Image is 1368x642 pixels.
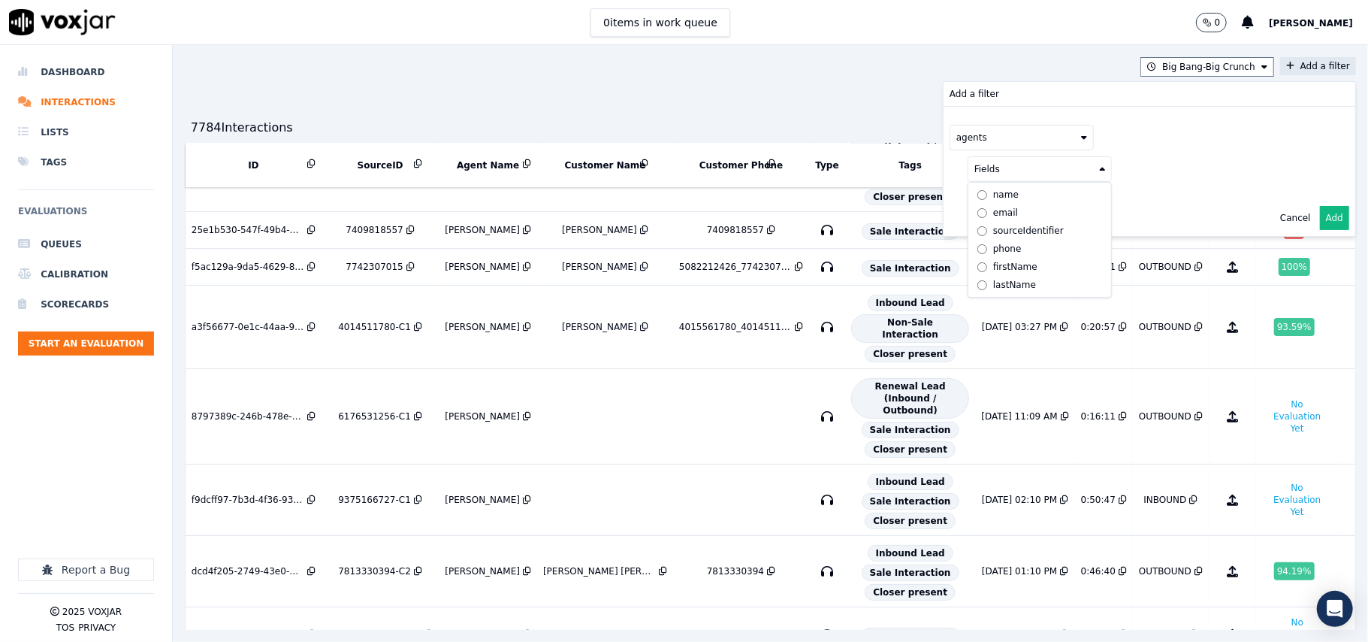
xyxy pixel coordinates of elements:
[993,189,1019,201] div: name
[1280,212,1311,224] button: Cancel
[865,346,956,362] span: Closer present
[679,261,792,273] div: 5082212426_7742307015
[338,410,411,422] div: 6176531256-C1
[338,321,411,333] div: 4014511780-C1
[562,321,637,333] div: [PERSON_NAME]
[56,622,74,634] button: TOS
[9,9,116,35] img: voxjar logo
[1139,261,1191,273] div: OUTBOUND
[445,628,520,640] div: [PERSON_NAME]
[18,202,154,229] h6: Evaluations
[18,57,154,87] a: Dashboard
[1081,494,1116,506] div: 0:50:47
[1274,318,1315,336] div: 93.59 %
[192,410,304,422] div: 8797389c-246b-478e-9407-afc1516323b1
[445,261,520,273] div: [PERSON_NAME]
[543,565,656,577] div: [PERSON_NAME] [PERSON_NAME]
[1144,494,1187,506] div: INBOUND
[977,262,987,272] input: firstName
[1196,13,1228,32] button: 0
[18,332,154,356] button: Start an Evaluation
[993,225,1064,237] div: sourceIdentifier
[1269,14,1368,32] button: [PERSON_NAME]
[18,259,154,289] a: Calibration
[862,565,959,581] span: Sale Interaction
[977,208,987,218] input: email
[192,494,304,506] div: f9dcff97-7b3d-4f36-93ac-6f1b87a95bfc
[1196,13,1243,32] button: 0
[1139,410,1191,422] div: OUTBOUND
[1279,258,1310,276] div: 100 %
[679,321,792,333] div: 4015561780_4014511780
[18,87,154,117] li: Interactions
[1262,395,1333,438] button: No Evaluation Yet
[192,261,304,273] div: f5ac129a-9da5-4629-88d5-ff08f9f86aad
[862,223,959,240] span: Sale Interaction
[862,260,959,277] span: Sale Interaction
[993,243,1022,255] div: phone
[993,279,1036,291] div: lastName
[815,159,838,171] button: Type
[1262,479,1333,521] button: No Evaluation Yet
[1215,17,1221,29] p: 0
[1139,321,1191,333] div: OUTBOUND
[868,474,953,490] span: Inbound Lead
[192,565,304,577] div: dcd4f205-2749-43e0-8536-344d71a819fd
[865,189,956,205] span: Closer present
[18,147,154,177] a: Tags
[328,628,421,640] div: 6032048177-all.mp3
[18,559,154,581] button: Report a Bug
[191,119,293,137] div: 7784 Interaction s
[993,261,1037,273] div: firstName
[358,159,403,171] button: SourceID
[562,224,637,236] div: [PERSON_NAME]
[445,410,520,422] div: [PERSON_NAME]
[993,207,1018,219] div: email
[192,224,304,236] div: 25e1b530-547f-49b4-b5b2-ca27abfcad5e
[1140,57,1273,77] button: Big Bang-Big Crunch
[899,159,922,171] button: Tags
[192,321,304,333] div: a3f56677-0e1c-44aa-9c37-d198d99292f4
[445,494,520,506] div: [PERSON_NAME]
[982,321,1057,333] div: [DATE] 03:27 PM
[982,494,1057,506] div: [DATE] 02:10 PM
[1081,410,1116,422] div: 0:16:11
[1274,562,1315,580] div: 94.19 %
[868,295,953,311] span: Inbound Lead
[192,628,304,640] div: f10dd3aa-d895-4879-8a82-0e1dcdfc006e
[1081,321,1116,333] div: 0:20:57
[699,159,783,171] button: Customer Phone
[565,159,646,171] button: Customer Name
[977,190,987,200] input: name
[707,224,764,236] div: 7409818557
[562,261,637,273] div: [PERSON_NAME]
[18,117,154,147] a: Lists
[346,261,403,273] div: 7742307015
[445,321,520,333] div: [PERSON_NAME]
[445,224,520,236] div: [PERSON_NAME]
[346,224,403,236] div: 7409818557
[590,8,730,37] button: 0items in work queue
[338,565,411,577] div: 7813330394-C2
[18,229,154,259] a: Queues
[982,628,1057,640] div: [DATE] 12:29 PM
[868,545,953,562] span: Inbound Lead
[445,565,520,577] div: [PERSON_NAME]
[62,606,122,618] p: 2025 Voxjar
[457,159,519,171] button: Agent Name
[977,280,987,290] input: lastName
[862,493,959,510] span: Sale Interaction
[982,565,1057,577] div: [DATE] 01:10 PM
[865,441,956,458] span: Closer present
[1081,628,1116,640] div: 0:11:32
[338,494,411,506] div: 9375166727-C1
[1081,565,1116,577] div: 0:46:40
[1139,565,1191,577] div: OUTBOUND
[1280,57,1356,75] button: Add a filterAdd a filter agents Fields name email sourceIdentifier phone firstName lastName Cance...
[1317,591,1353,627] div: Open Intercom Messenger
[865,513,956,529] span: Closer present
